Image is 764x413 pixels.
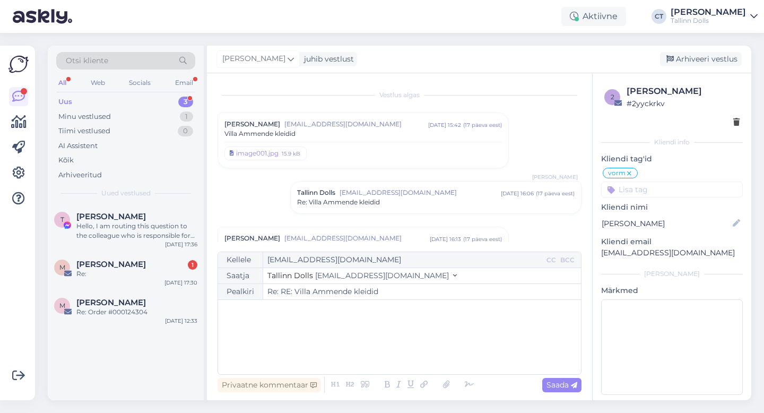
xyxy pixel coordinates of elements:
div: Pealkiri [218,284,263,299]
img: Askly Logo [8,54,29,74]
span: [PERSON_NAME] [224,234,280,243]
div: [DATE] 17:36 [165,240,197,248]
div: All [56,76,68,90]
div: [DATE] 12:33 [165,317,197,325]
span: Tiina Zackrisson [76,212,146,221]
span: Mirjam Lauringson [76,298,146,307]
div: [DATE] 17:30 [164,279,197,287]
div: Kellele [218,252,263,268]
span: Otsi kliente [66,55,108,66]
span: [PERSON_NAME] [222,53,285,65]
a: [PERSON_NAME]Tallinn Dolls [671,8,758,25]
div: Minu vestlused [58,111,111,122]
div: # 2yyckrkv [627,98,740,109]
div: Uus [58,97,72,107]
span: [EMAIL_ADDRESS][DOMAIN_NAME] [284,119,428,129]
div: Web [89,76,107,90]
div: image001.jpg [236,149,279,158]
span: M [59,302,65,309]
input: Lisa nimi [602,218,731,229]
div: ( 17 päeva eest ) [463,235,502,243]
span: Villa Ammende kleidid [224,129,296,139]
div: Email [173,76,195,90]
div: CC [544,255,558,265]
p: Märkmed [601,285,743,296]
div: Re: Order #000124304 [76,307,197,317]
span: vorm [608,170,626,176]
div: 0 [178,126,193,136]
span: Tallinn Dolls [297,188,335,197]
div: ( 17 päeva eest ) [536,190,575,197]
div: juhib vestlust [300,54,354,65]
div: Saatja [218,268,263,283]
div: Re: [76,269,197,279]
input: Write subject here... [263,284,581,299]
div: Aktiivne [561,7,626,26]
span: T [60,216,64,223]
div: Vestlus algas [218,90,581,100]
div: [DATE] 16:13 [430,235,461,243]
span: [EMAIL_ADDRESS][DOMAIN_NAME] [315,271,449,280]
div: Tallinn Dolls [671,16,746,25]
span: [PERSON_NAME] [532,173,578,181]
p: Kliendi nimi [601,202,743,213]
div: BCC [558,255,577,265]
div: Socials [127,76,153,90]
div: 1 [180,111,193,122]
input: Lisa tag [601,182,743,197]
span: Re: Villa Ammende kleidid [297,197,380,207]
div: Hello, I am routing this question to the colleague who is responsible for this topic. The reply m... [76,221,197,240]
button: Tallinn Dolls [EMAIL_ADDRESS][DOMAIN_NAME] [267,270,457,281]
span: Uued vestlused [101,188,151,198]
div: Kõik [58,155,74,166]
span: [PERSON_NAME] [224,119,280,129]
div: [PERSON_NAME] [671,8,746,16]
div: Tiimi vestlused [58,126,110,136]
p: [EMAIL_ADDRESS][DOMAIN_NAME] [601,247,743,259]
div: 1 [188,260,197,270]
div: Arhiveeritud [58,170,102,180]
div: AI Assistent [58,141,98,151]
input: Recepient... [263,252,544,268]
p: Kliendi email [601,236,743,247]
div: [PERSON_NAME] [601,269,743,279]
span: Tallinn Dolls [267,271,313,280]
span: [EMAIL_ADDRESS][DOMAIN_NAME] [284,234,430,243]
div: [DATE] 16:06 [501,190,534,197]
p: Kliendi tag'id [601,153,743,165]
div: Privaatne kommentaar [218,378,321,392]
span: 2 [611,93,614,101]
div: CT [652,9,666,24]
span: [EMAIL_ADDRESS][DOMAIN_NAME] [340,188,501,197]
div: [DATE] 15:42 [428,121,461,129]
div: Arhiveeri vestlus [660,52,742,66]
div: [PERSON_NAME] [627,85,740,98]
div: 3 [178,97,193,107]
div: Kliendi info [601,137,743,147]
span: Saada [546,380,577,390]
div: 15.9 kB [281,149,301,158]
div: ( 17 päeva eest ) [463,121,502,129]
span: M [59,263,65,271]
span: Marina Gusseva [76,260,146,269]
